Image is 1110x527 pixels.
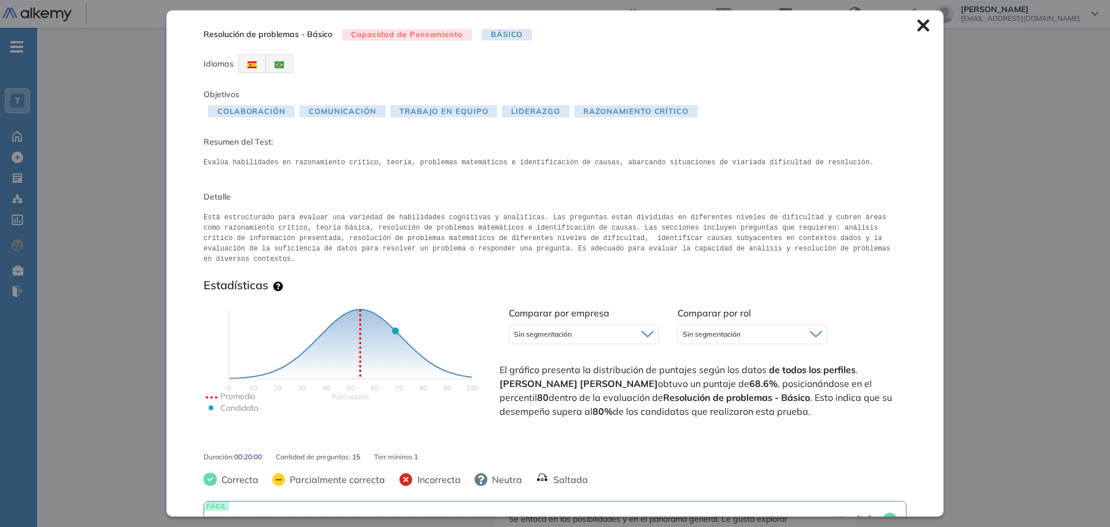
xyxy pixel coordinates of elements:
[346,384,354,392] text: 50
[549,473,588,487] span: Saltada
[203,136,906,148] span: Resumen del Test:
[203,28,332,40] span: Resolución de problemas - Básico
[332,392,369,401] text: Scores
[443,384,452,392] text: 90
[208,105,295,117] span: Colaboración
[499,363,904,418] span: El gráfico presenta la distribución de puntajes según los datos . obtuvo un puntaje de , posicion...
[342,29,472,41] span: Capacidad de Pensamiento
[574,105,698,117] span: Razonamiento Crítico
[683,330,741,339] span: Sin segmentación
[514,330,572,339] span: Sin segmentación
[203,58,234,69] span: Idiomas
[678,307,751,319] span: Comparar por rol
[1052,471,1110,527] iframe: Chat Widget
[227,384,231,392] text: 0
[509,307,609,319] span: Comparar por empresa
[220,403,258,413] text: Candidato
[537,392,549,403] strong: 80
[249,384,257,392] text: 10
[593,406,613,417] strong: 80%
[580,378,658,389] strong: [PERSON_NAME]
[1052,471,1110,527] div: Widget de chat
[322,384,330,392] text: 40
[220,391,256,401] text: Promedio
[371,384,379,392] text: 60
[419,384,427,392] text: 80
[203,212,906,264] pre: Está estructurado para evaluar una variedad de habilidades cognitivas y analíticas. Las preguntas...
[663,392,810,403] strong: Resolución de problemas - Básico
[769,364,856,375] strong: de todos los perfiles
[390,105,498,117] span: Trabajo en Equipo
[273,384,282,392] text: 20
[466,384,478,392] text: 100
[203,278,268,292] h3: Estadísticas
[749,378,778,389] strong: 68.6%
[203,191,906,203] span: Detalle
[203,89,239,99] span: Objetivos
[482,29,532,41] span: Básico
[275,61,284,68] img: BRA
[213,514,528,523] span: Una pizza se divide en 12 rebanadas. Si quedan ocho rebanadas, ¿Qué fracción de la pizza queda?
[203,452,234,462] span: Duración :
[204,502,229,510] span: FÁCIL
[299,105,386,117] span: Comunicación
[499,378,578,389] strong: [PERSON_NAME]
[835,514,849,524] span: 42 s
[487,473,522,487] span: Neutra
[247,61,257,68] img: ESP
[298,384,306,392] text: 30
[395,384,403,392] text: 70
[413,473,461,487] span: Incorrecta
[502,105,569,117] span: Liderazgo
[203,157,906,168] pre: Evalúa habilidades en razonamiento crítico, teoría, problemas matemáticos e identificación de cau...
[285,473,385,487] span: Parcialmente correcta
[217,473,258,487] span: Correcta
